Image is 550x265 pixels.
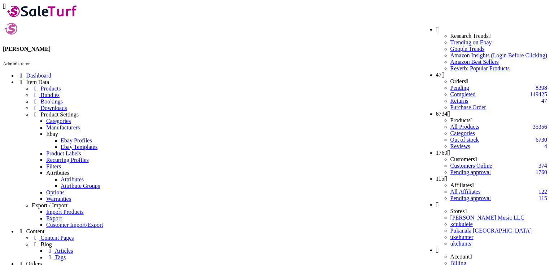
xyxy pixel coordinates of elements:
h4: [PERSON_NAME] [3,46,547,52]
a: Warranties [46,196,71,202]
a: Products [32,85,61,92]
small: Administrator [3,61,30,66]
span: 115 [539,195,547,202]
li: Stores [450,208,547,215]
a: Product Labels [46,150,81,156]
li: Orders [450,78,547,85]
a: Articles [46,248,73,254]
span: 47 [541,98,547,104]
a: kcukulele [450,221,473,227]
span: Tags [55,254,66,260]
a: Downloads [32,105,67,111]
span: 149425 [530,91,547,98]
a: Attributes [61,176,84,182]
a: Categories [46,118,71,124]
span: Content Pages [41,235,74,241]
span: 4 [544,143,547,150]
span: Product Settings [41,111,79,118]
a: 115Pending approval [450,195,491,201]
li: Products [450,117,547,124]
a: Google Trends [450,46,547,52]
a: Ebay Templates [61,144,97,150]
a: Reverb: Popular Products [450,65,547,72]
a: ukehunter [450,234,473,240]
a: Dashboard [17,72,51,79]
span: Content [26,228,45,234]
a: Import Products [46,209,84,215]
a: [PERSON_NAME] Music LLC [450,215,524,221]
a: Recurring Profiles [46,157,89,163]
a: 1760Pending approval [450,169,491,175]
img: SaleTurf [6,3,79,19]
a: Bookings [32,98,63,105]
span: 47 [436,72,442,78]
a: 8398Pending [450,85,547,91]
a: Bundles [32,92,60,98]
a: Amazon Best Sellers [450,59,547,65]
a: Trending on Ebay [450,39,547,46]
span: 8398 [536,85,547,91]
a: Customer Import/Export [46,222,103,228]
a: Export [46,215,62,221]
span: Articles [55,248,73,254]
a: Content Pages [32,235,74,241]
a: Attribute Groups [61,183,100,189]
a: 149425Completed [450,91,476,97]
span: 35356 [533,124,547,130]
li: Affiliates [450,182,547,189]
a: Purchase Order [450,104,486,110]
span: Blog [41,241,52,247]
a: 47Returns [450,98,468,104]
span: Products [41,85,61,92]
span: Dashboard [26,72,51,79]
span: Downloads [41,105,67,111]
a: 122All Affiliates [450,189,481,195]
a: Ebay Profiles [61,137,92,143]
span: Bookings [41,98,63,105]
li: Customers [450,156,547,163]
a: Pukanala [GEOGRAPHIC_DATA] [450,228,532,234]
span: 1760 [436,150,448,156]
span: Item Data [26,79,49,85]
span: 115 [436,176,444,182]
a: ukehunts [450,240,471,247]
a: Ebay [46,131,58,137]
img: Jeff Sefton [3,21,19,37]
span: Bundles [41,92,60,98]
li: Account [450,253,547,260]
li: Research Trends [450,33,547,39]
a: Manufacturers [46,124,80,131]
a: 35356All Products [450,124,479,130]
a: Filters [46,163,61,169]
span: 1760 [536,169,547,176]
a: Export / Import [32,202,68,208]
a: 374Customers Online [450,163,492,169]
a: 4Reviews [450,143,470,149]
span: 122 [538,189,547,195]
span: 6730 [536,137,547,143]
a: Amazon Insights (Login Before Clicking) [450,52,547,59]
a: Tags [46,254,66,260]
span: 6734 [436,111,448,117]
a: Options [46,189,65,195]
span: 374 [538,163,547,169]
a: Categories [450,130,475,136]
a: 6730Out of stock [450,137,479,143]
a: Attributes [46,170,69,176]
